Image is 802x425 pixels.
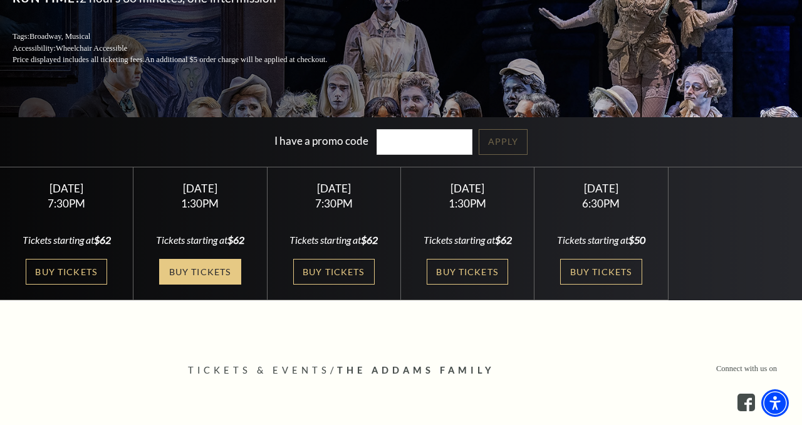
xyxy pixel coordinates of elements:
[416,198,519,209] div: 1:30PM
[495,234,512,246] span: $62
[188,363,614,379] p: /
[293,259,375,285] a: Buy Tickets
[274,134,368,147] label: I have a promo code
[15,233,118,247] div: Tickets starting at
[549,233,653,247] div: Tickets starting at
[549,182,653,195] div: [DATE]
[148,182,252,195] div: [DATE]
[716,363,777,375] p: Connect with us on
[549,198,653,209] div: 6:30PM
[416,182,519,195] div: [DATE]
[148,233,252,247] div: Tickets starting at
[416,233,519,247] div: Tickets starting at
[560,259,642,285] a: Buy Tickets
[361,234,378,246] span: $62
[188,365,330,375] span: Tickets & Events
[337,365,495,375] span: The Addams Family
[737,394,755,411] a: facebook - open in a new tab
[29,32,90,41] span: Broadway, Musical
[427,259,508,285] a: Buy Tickets
[13,54,357,66] p: Price displayed includes all ticketing fees.
[26,259,107,285] a: Buy Tickets
[159,259,241,285] a: Buy Tickets
[282,198,385,209] div: 7:30PM
[13,43,357,55] p: Accessibility:
[15,198,118,209] div: 7:30PM
[628,234,645,246] span: $50
[227,234,244,246] span: $62
[761,389,789,417] div: Accessibility Menu
[94,234,111,246] span: $62
[282,182,385,195] div: [DATE]
[145,55,327,64] span: An additional $5 order charge will be applied at checkout.
[148,198,252,209] div: 1:30PM
[15,182,118,195] div: [DATE]
[13,31,357,43] p: Tags:
[56,44,127,53] span: Wheelchair Accessible
[282,233,385,247] div: Tickets starting at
